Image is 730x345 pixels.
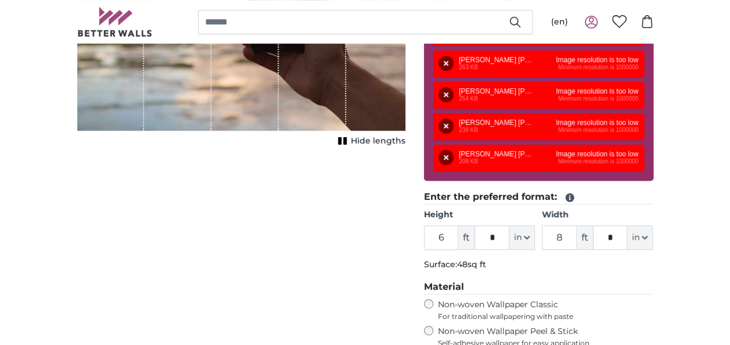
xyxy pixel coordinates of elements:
legend: Enter the preferred format: [424,190,653,204]
span: Hide lengths [351,135,405,147]
span: in [514,232,522,243]
button: (en) [542,12,577,33]
span: ft [458,225,474,250]
legend: Material [424,280,653,294]
button: in [627,225,653,250]
label: Height [424,209,535,221]
button: Hide lengths [335,133,405,149]
span: in [632,232,639,243]
label: Width [542,209,653,221]
span: 48sq ft [457,259,486,269]
button: in [509,225,535,250]
img: Betterwalls [77,7,153,37]
p: Surface: [424,259,653,271]
span: ft [577,225,593,250]
label: Non-woven Wallpaper Classic [438,299,653,321]
span: For traditional wallpapering with paste [438,312,653,321]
